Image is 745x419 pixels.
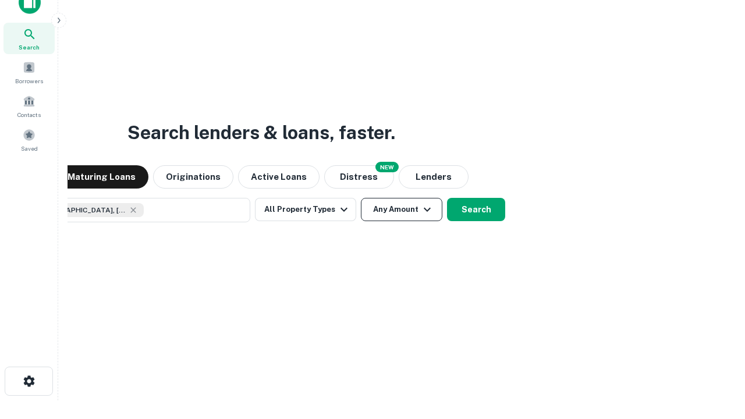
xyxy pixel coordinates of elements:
button: Any Amount [361,198,442,221]
button: All Property Types [255,198,356,221]
button: Search distressed loans with lien and other non-mortgage details. [324,165,394,189]
a: Saved [3,124,55,155]
button: [GEOGRAPHIC_DATA], [GEOGRAPHIC_DATA], [GEOGRAPHIC_DATA] [17,198,250,222]
button: Maturing Loans [55,165,148,189]
span: Contacts [17,110,41,119]
a: Borrowers [3,56,55,88]
h3: Search lenders & loans, faster. [127,119,395,147]
button: Active Loans [238,165,320,189]
span: Saved [21,144,38,153]
a: Contacts [3,90,55,122]
button: Lenders [399,165,469,189]
span: Borrowers [15,76,43,86]
iframe: Chat Widget [687,326,745,382]
a: Search [3,23,55,54]
span: Search [19,42,40,52]
button: Originations [153,165,233,189]
button: Search [447,198,505,221]
div: NEW [375,162,399,172]
span: [GEOGRAPHIC_DATA], [GEOGRAPHIC_DATA], [GEOGRAPHIC_DATA] [39,205,126,215]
